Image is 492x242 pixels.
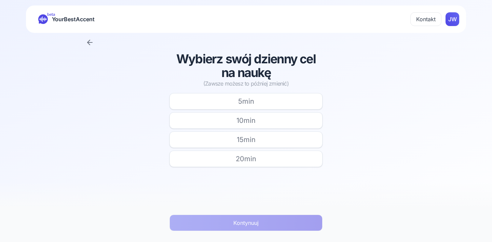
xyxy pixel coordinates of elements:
span: beta [47,12,55,17]
button: 15min [169,131,323,148]
a: betaYourBestAccent [33,14,100,24]
span: 20 min [236,154,256,164]
button: JWJW [446,12,459,26]
span: YourBestAccent [52,14,95,24]
button: 10min [169,112,323,129]
button: 5min [169,93,323,110]
button: Kontakt [410,12,441,26]
span: 5 min [238,97,254,106]
div: JW [446,12,459,26]
span: 10 min [236,116,256,125]
h1: Wybierz swój dzienny cel na naukę [169,52,323,79]
span: (Zawsze możesz to później zmienić) [203,79,289,88]
span: 15 min [237,135,256,144]
button: Kontynuuj [169,215,323,231]
button: 20min [169,151,323,167]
